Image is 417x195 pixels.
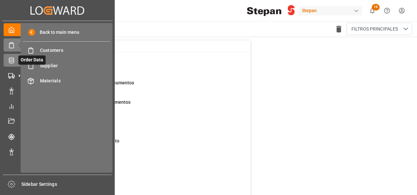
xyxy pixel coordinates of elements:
span: Sidebar Settings [21,181,112,188]
img: Stepan_Company_logo.svg.png_1713531530.png [247,5,295,16]
button: Stepan [299,4,365,17]
a: 40Embarques cambiaron ETAContainer Schema [33,60,242,74]
span: Customers [40,47,110,54]
a: Notifications [4,145,111,158]
a: 46Pendiente de entregaFinal Delivery [33,118,242,132]
span: Back to main menu [35,29,79,36]
div: Stepan [299,6,362,15]
a: Supplier [23,59,110,72]
button: Help Center [380,3,394,18]
a: Document Management [4,115,111,128]
span: FILTROS PRINCIPALES [351,26,398,32]
a: Tracking [4,130,111,143]
a: My Cockpit [4,23,111,36]
span: Order Data [18,55,46,65]
span: Supplier [40,62,110,69]
a: My Reports [4,99,111,112]
button: open menu [347,23,412,35]
a: 16Pendiente de Pago de PedimentoFinal Delivery [33,138,242,151]
a: Customers [23,44,110,57]
button: show 18 new notifications [365,3,380,18]
span: 18 [372,4,380,11]
a: 0Ordenes que falta de enviar documentosContainer Schema [33,79,242,93]
a: 639Pendiente de PrevioFinal Delivery [33,176,242,190]
a: Data Management [4,84,111,97]
a: 65Ordenes para Solicitud de DocumentosPurchase Orders [33,99,242,113]
a: Materials [23,75,110,87]
a: 2Pendiente de DespachoFinal Delivery [33,157,242,171]
span: Materials [40,77,110,84]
